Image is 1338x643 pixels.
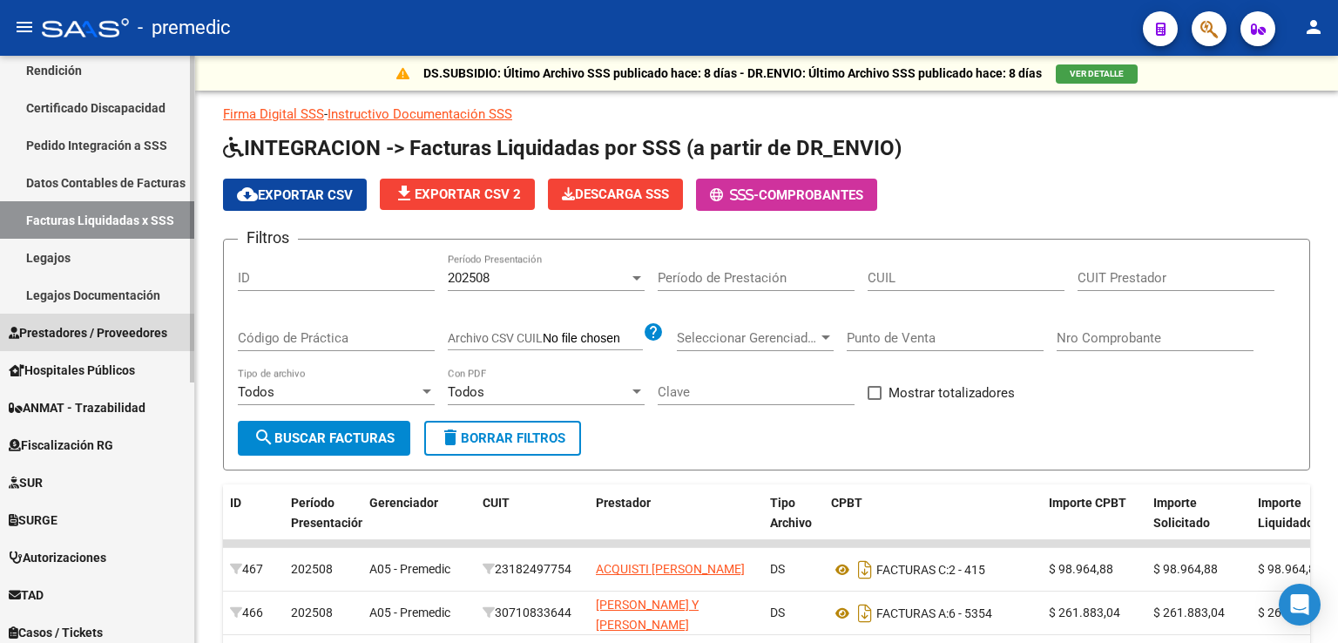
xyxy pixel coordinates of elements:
[9,398,145,417] span: ANMAT - Trazabilidad
[854,599,876,627] i: Descargar documento
[423,64,1042,83] p: DS.SUBSIDIO: Último Archivo SSS publicado hace: 8 días - DR.ENVIO: Último Archivo SSS publicado h...
[831,496,862,510] span: CPBT
[824,484,1042,561] datatable-header-cell: CPBT
[253,427,274,448] mat-icon: search
[483,559,582,579] div: 23182497754
[854,556,876,584] i: Descargar documento
[1042,484,1146,561] datatable-header-cell: Importe CPBT
[394,183,415,204] mat-icon: file_download
[369,606,450,619] span: A05 - Premedic
[759,187,863,203] span: Comprobantes
[223,484,284,561] datatable-header-cell: ID
[14,17,35,37] mat-icon: menu
[223,106,324,122] a: Firma Digital SSS
[237,187,353,203] span: Exportar CSV
[677,330,818,346] span: Seleccionar Gerenciador
[483,603,582,623] div: 30710833644
[589,484,763,561] datatable-header-cell: Prestador
[562,186,669,202] span: Descarga SSS
[9,436,113,455] span: Fiscalización RG
[1049,496,1126,510] span: Importe CPBT
[1056,64,1138,84] button: VER DETALLE
[223,136,902,160] span: INTEGRACION -> Facturas Liquidadas por SSS (a partir de DR_ENVIO)
[548,179,683,210] button: Descarga SSS
[9,548,106,567] span: Autorizaciones
[291,496,365,530] span: Período Presentación
[476,484,589,561] datatable-header-cell: CUIT
[291,562,333,576] span: 202508
[770,562,785,576] span: DS
[1146,484,1251,561] datatable-header-cell: Importe Solicitado
[1258,562,1322,576] span: $ 98.964,88
[770,606,785,619] span: DS
[380,179,535,210] button: Exportar CSV 2
[763,484,824,561] datatable-header-cell: Tipo Archivo
[876,606,949,620] span: FACTURAS A:
[596,496,651,510] span: Prestador
[643,321,664,342] mat-icon: help
[448,331,543,345] span: Archivo CSV CUIL
[9,361,135,380] span: Hospitales Públicos
[543,331,643,347] input: Archivo CSV CUIL
[448,384,484,400] span: Todos
[253,430,395,446] span: Buscar Facturas
[362,484,476,561] datatable-header-cell: Gerenciador
[9,623,103,642] span: Casos / Tickets
[394,186,521,202] span: Exportar CSV 2
[483,496,510,510] span: CUIT
[1153,562,1218,576] span: $ 98.964,88
[548,179,683,211] app-download-masive: Descarga masiva de comprobantes (adjuntos)
[440,427,461,448] mat-icon: delete
[1258,606,1329,619] span: $ 261.883,04
[328,106,512,122] a: Instructivo Documentación SSS
[876,563,949,577] span: FACTURAS C:
[9,323,167,342] span: Prestadores / Proveedores
[9,473,43,492] span: SUR
[284,484,362,561] datatable-header-cell: Período Presentación
[448,270,490,286] span: 202508
[831,599,1035,627] div: 6 - 5354
[9,511,57,530] span: SURGE
[238,384,274,400] span: Todos
[291,606,333,619] span: 202508
[138,9,231,47] span: - premedic
[1153,496,1210,530] span: Importe Solicitado
[1049,562,1113,576] span: $ 98.964,88
[696,179,877,211] button: -Comprobantes
[1258,496,1314,530] span: Importe Liquidado
[230,603,277,623] div: 466
[710,187,759,203] span: -
[9,585,44,605] span: TAD
[596,598,699,632] span: [PERSON_NAME] Y [PERSON_NAME]
[1279,584,1321,626] div: Open Intercom Messenger
[1153,606,1225,619] span: $ 261.883,04
[831,556,1035,584] div: 2 - 415
[770,496,812,530] span: Tipo Archivo
[369,496,438,510] span: Gerenciador
[369,562,450,576] span: A05 - Premedic
[596,562,745,576] span: ACQUISTI [PERSON_NAME]
[1070,69,1124,78] span: VER DETALLE
[230,559,277,579] div: 467
[424,421,581,456] button: Borrar Filtros
[889,382,1015,403] span: Mostrar totalizadores
[238,421,410,456] button: Buscar Facturas
[223,179,367,211] button: Exportar CSV
[1049,606,1120,619] span: $ 261.883,04
[237,184,258,205] mat-icon: cloud_download
[230,496,241,510] span: ID
[440,430,565,446] span: Borrar Filtros
[1303,17,1324,37] mat-icon: person
[238,226,298,250] h3: Filtros
[223,105,1310,124] p: -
